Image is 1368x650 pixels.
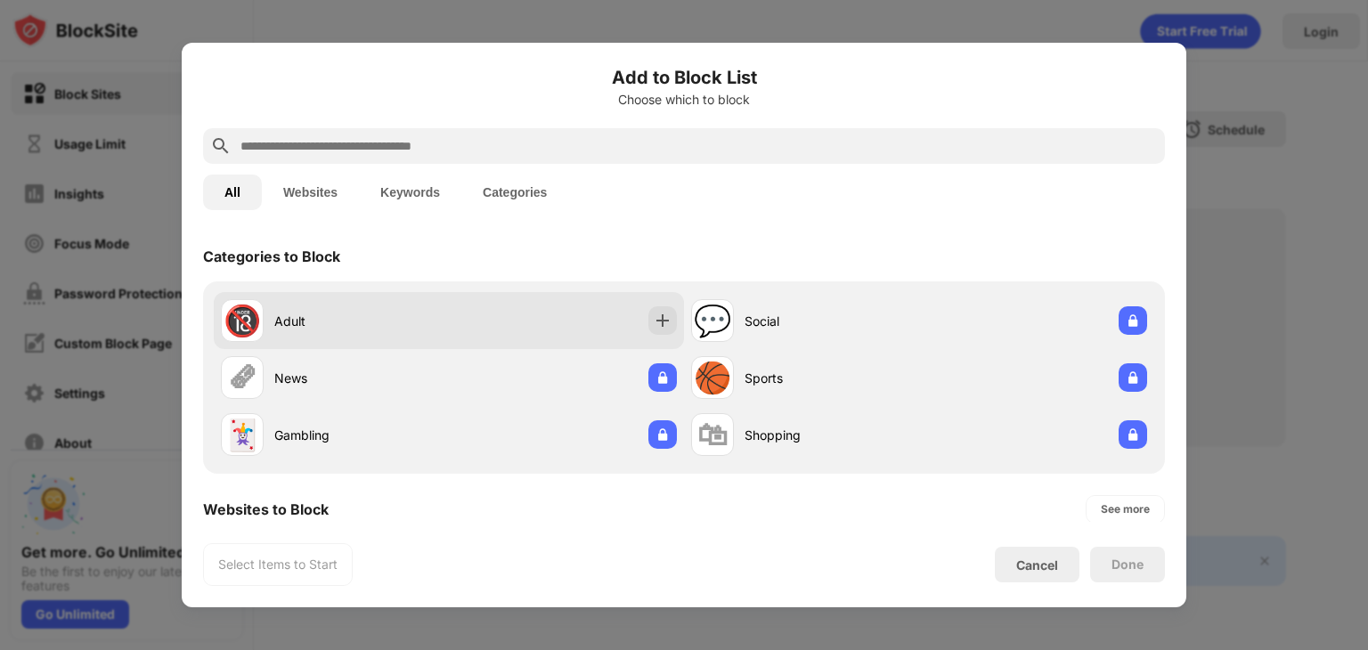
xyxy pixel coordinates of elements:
button: Categories [461,175,568,210]
div: Social [745,312,919,330]
div: Categories to Block [203,248,340,265]
div: Choose which to block [203,93,1165,107]
div: Gambling [274,426,449,444]
div: Sports [745,369,919,387]
button: Websites [262,175,359,210]
button: All [203,175,262,210]
button: Keywords [359,175,461,210]
div: Done [1111,557,1144,572]
div: 🏀 [694,360,731,396]
div: 🛍 [697,417,728,453]
div: 💬 [694,303,731,339]
div: 🃏 [224,417,261,453]
div: Shopping [745,426,919,444]
div: Adult [274,312,449,330]
div: See more [1101,500,1150,518]
div: Cancel [1016,557,1058,573]
div: 🔞 [224,303,261,339]
div: Websites to Block [203,500,329,518]
div: Select Items to Start [218,556,338,573]
h6: Add to Block List [203,64,1165,91]
div: News [274,369,449,387]
div: 🗞 [227,360,257,396]
img: search.svg [210,135,232,157]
